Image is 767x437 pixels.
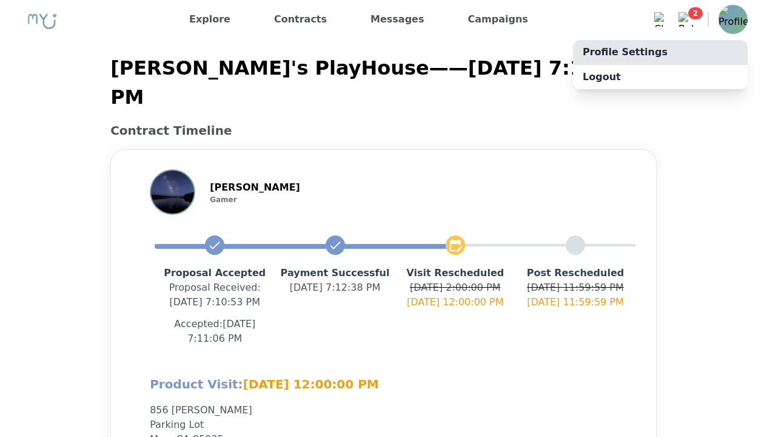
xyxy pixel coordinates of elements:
h2: Product Visit: [150,375,617,393]
p: [DATE] 12:00:00 PM [395,295,515,310]
p: Accepted: [DATE] 7:11:06 PM [155,317,275,346]
p: Payment Successful [275,266,395,280]
p: [DATE] 2:00:00 PM [395,280,515,295]
p: Parking Lot [150,418,617,432]
p: Visit Rescheduled [395,266,515,280]
h2: Contract Timeline [110,121,657,140]
p: [DATE] 11:59:59 PM [515,280,635,295]
p: 856 [PERSON_NAME] [150,403,617,418]
p: Proposal Received : [DATE] 7:10:53 PM [155,280,275,310]
p: [DATE] 7:12:38 PM [275,280,395,295]
img: Chat [654,12,669,27]
a: Explore [184,10,235,29]
p: [PERSON_NAME]'s PlayHouse — — [DATE] 7:10:53 PM [110,53,657,112]
p: [DATE] 11:59:59 PM [515,295,635,310]
a: [DATE] 12:00:00 PM [243,377,379,391]
a: Profile Settings [573,40,748,64]
a: Campaigns [463,10,533,29]
p: Proposal Accepted [155,266,275,280]
p: Post Rescheduled [515,266,635,280]
p: [PERSON_NAME] [210,180,300,195]
img: Profile [718,5,748,34]
p: Logout [573,64,748,89]
img: Bell [678,12,693,27]
a: Messages [366,10,429,29]
p: Gamer [210,195,300,205]
img: Profile [151,171,194,214]
a: Contracts [269,10,332,29]
span: 2 [688,7,703,19]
